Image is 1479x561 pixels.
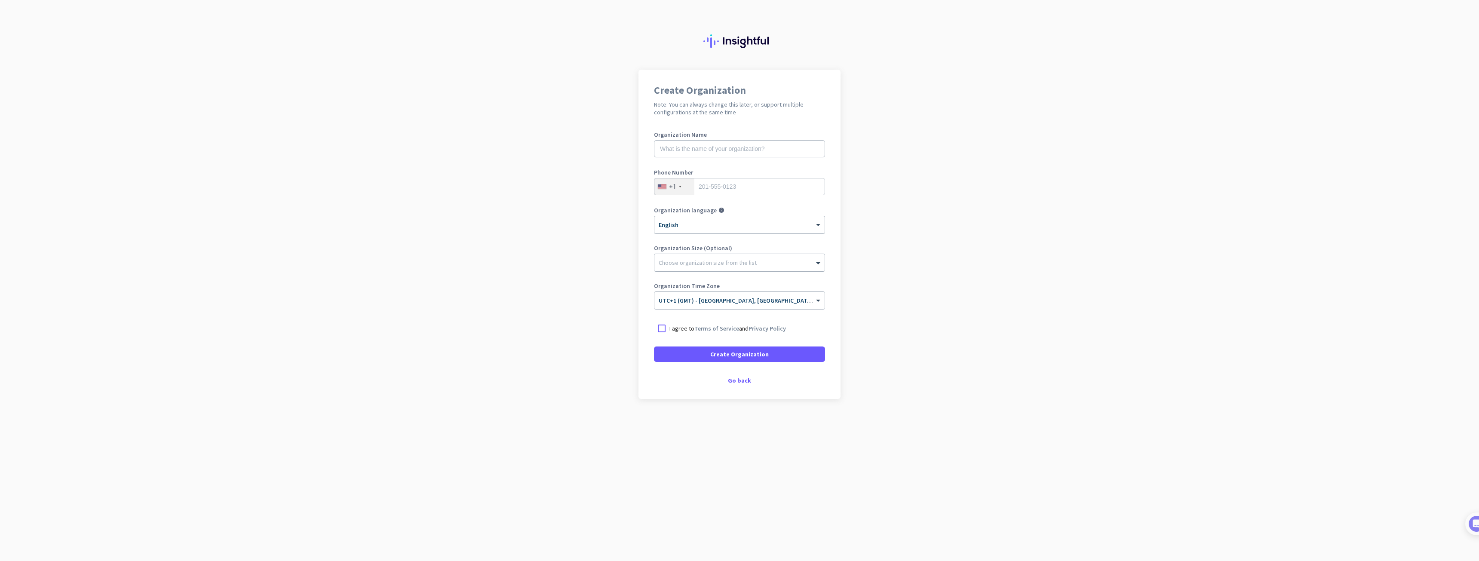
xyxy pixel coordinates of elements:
button: Create Organization [654,346,825,362]
label: Organization Name [654,132,825,138]
h1: Create Organization [654,85,825,95]
input: 201-555-0123 [654,178,825,195]
span: Create Organization [710,350,769,359]
label: Organization Size (Optional) [654,245,825,251]
label: Organization Time Zone [654,283,825,289]
label: Organization language [654,207,717,213]
div: Go back [654,377,825,383]
label: Phone Number [654,169,825,175]
i: help [718,207,724,213]
a: Privacy Policy [749,325,786,332]
div: +1 [669,182,676,191]
a: Terms of Service [694,325,739,332]
img: Insightful [703,34,776,48]
h2: Note: You can always change this later, or support multiple configurations at the same time [654,101,825,116]
input: What is the name of your organization? [654,140,825,157]
p: I agree to and [669,324,786,333]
